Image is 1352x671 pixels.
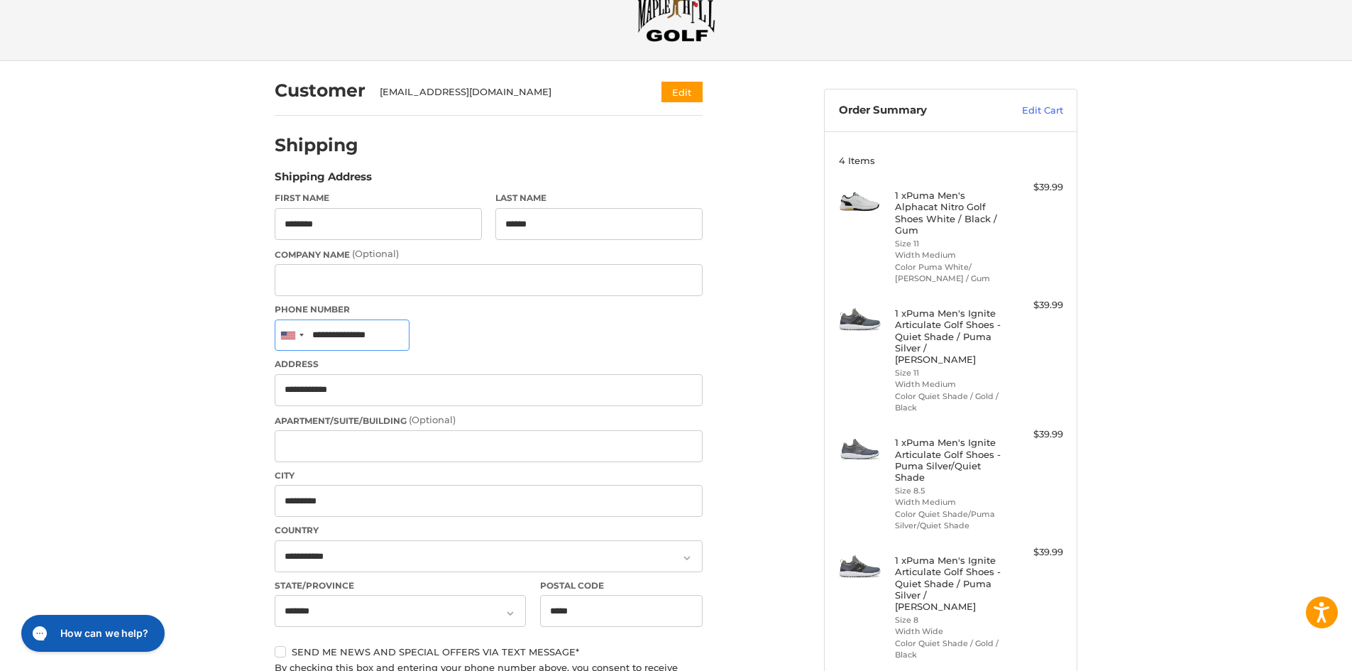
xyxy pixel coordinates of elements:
h4: 1 x Puma Men's Ignite Articulate Golf Shoes - Quiet Shade / Puma Silver / [PERSON_NAME] [895,307,1004,365]
h4: 1 x Puma Men's Alphacat Nitro Golf Shoes White / Black / Gum [895,190,1004,236]
a: Edit Cart [991,104,1063,118]
label: Phone Number [275,303,703,316]
h2: Shipping [275,134,358,156]
div: $39.99 [1007,180,1063,195]
label: State/Province [275,579,526,592]
li: Color Quiet Shade / Gold / Black [895,391,1004,414]
div: $39.99 [1007,545,1063,560]
li: Color Quiet Shade / Gold / Black [895,638,1004,661]
li: Width Medium [895,496,1004,508]
h3: 4 Items [839,155,1063,166]
label: Last Name [495,192,703,204]
label: Send me news and special offers via text message* [275,646,703,658]
div: [EMAIL_ADDRESS][DOMAIN_NAME] [380,85,634,99]
iframe: Gorgias live chat messenger [14,610,169,657]
label: Apartment/Suite/Building [275,413,703,427]
li: Color Puma White/ [PERSON_NAME] / Gum [895,261,1004,285]
div: United States: +1 [275,320,308,351]
li: Size 8 [895,614,1004,626]
li: Color Quiet Shade/Puma Silver/Quiet Shade [895,508,1004,532]
li: Width Wide [895,626,1004,638]
li: Width Medium [895,249,1004,261]
label: City [275,469,703,482]
label: Address [275,358,703,371]
small: (Optional) [352,248,399,259]
h4: 1 x Puma Men's Ignite Articulate Golf Shoes - Puma Silver/Quiet Shade [895,437,1004,483]
label: First Name [275,192,482,204]
label: Company Name [275,247,703,261]
label: Postal Code [540,579,703,592]
li: Size 8.5 [895,485,1004,497]
small: (Optional) [409,414,456,425]
div: $39.99 [1007,427,1063,442]
li: Width Medium [895,378,1004,391]
legend: Shipping Address [275,169,372,192]
div: $39.99 [1007,298,1063,312]
h4: 1 x Puma Men's Ignite Articulate Golf Shoes - Quiet Shade / Puma Silver / [PERSON_NAME] [895,555,1004,612]
h2: Customer [275,80,366,102]
label: Country [275,524,703,537]
button: Edit [661,82,703,102]
li: Size 11 [895,238,1004,250]
h3: Order Summary [839,104,991,118]
li: Size 11 [895,367,1004,379]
